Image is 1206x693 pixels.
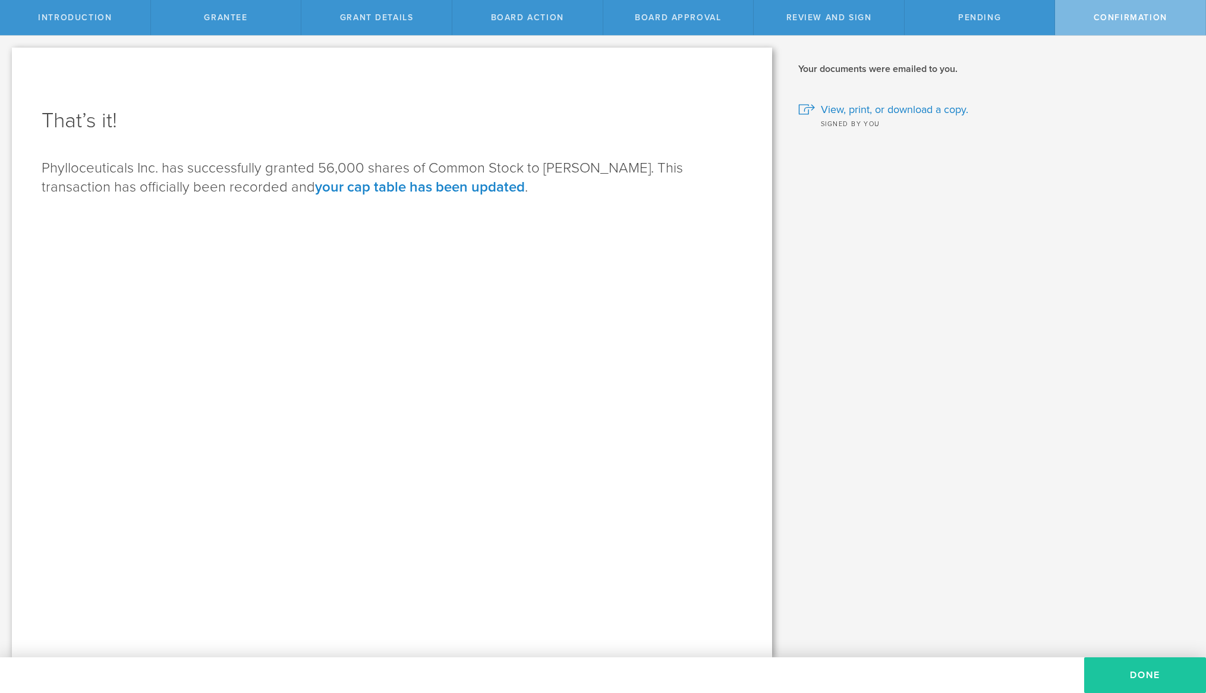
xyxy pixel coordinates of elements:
span: Pending [958,12,1001,23]
span: Board Action [491,12,564,23]
a: your cap table has been updated [315,178,525,196]
button: Done [1084,657,1206,693]
span: Grantee [204,12,247,23]
h2: Your documents were emailed to you. [798,62,1188,76]
iframe: Chat Widget [1147,600,1206,657]
span: Board Approval [635,12,721,23]
span: Review and Sign [786,12,872,23]
span: View, print, or download a copy. [821,102,968,117]
span: Introduction [38,12,112,23]
span: Confirmation [1094,12,1167,23]
div: Signed by you [798,117,1188,129]
span: Grant Details [340,12,414,23]
p: Phylloceuticals Inc. has successfully granted 56,000 shares of Common Stock to [PERSON_NAME]. Thi... [42,159,742,197]
h1: That’s it! [42,106,742,135]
